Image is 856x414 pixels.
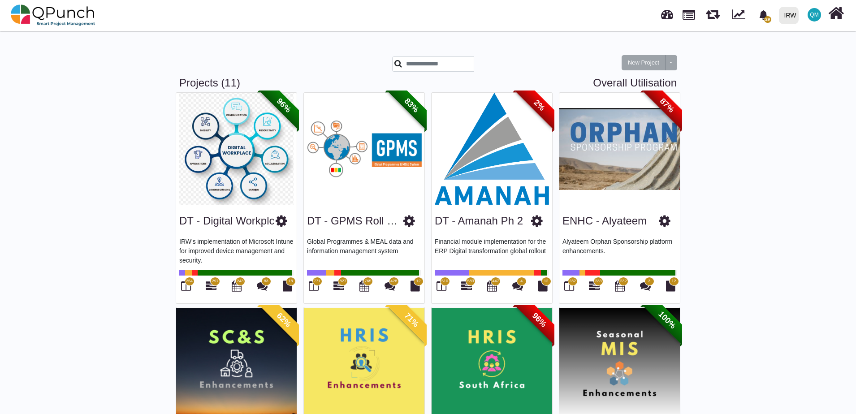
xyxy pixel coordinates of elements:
[411,280,420,291] i: Document Library
[728,0,753,30] div: Dynamic Report
[706,4,720,19] span: Releases
[562,237,677,264] p: Alyateem Orphan Sponsorship platform enhancements.
[615,280,625,291] i: Calendar
[387,295,437,345] span: 71%
[314,278,320,285] span: 771
[206,284,216,291] a: 297
[514,81,564,130] span: 2%
[648,278,650,285] span: 3
[810,12,818,17] span: QM
[288,278,293,285] span: 18
[487,280,497,291] i: Calendar
[642,81,692,130] span: 87%
[309,280,319,291] i: Board
[589,284,600,291] a: 233
[683,6,695,20] span: Projects
[808,8,821,22] span: Qasim Munir
[514,295,564,345] span: 96%
[441,278,448,285] span: 510
[333,284,344,291] a: 827
[333,280,344,291] i: Gantt
[359,280,369,291] i: Calendar
[435,215,523,227] a: DT - Amanah Ph 2
[435,215,523,228] h3: DT - Amanah Ph 2
[562,215,647,228] h3: ENHC - Alyateem
[307,215,404,227] a: DT - GPMS Roll out
[759,10,768,20] svg: bell fill
[622,55,666,70] button: New Project
[661,5,673,19] span: Dashboard
[593,77,677,90] a: Overall Utilisation
[387,81,437,130] span: 83%
[257,280,268,291] i: Punch Discussions
[179,77,677,90] h3: Projects (11)
[437,280,446,291] i: Board
[11,2,95,29] img: qpunch-sp.fa6292f.png
[620,278,627,285] span: 232
[589,280,600,291] i: Gantt
[179,237,294,264] p: IRW's implementation of Microsoft Intune for improved device management and security.
[307,215,403,228] h3: DT - GPMS Roll out
[569,278,576,285] span: 232
[390,278,397,285] span: 428
[764,16,771,23] span: 29
[538,280,548,291] i: Document Library
[283,280,292,291] i: Document Library
[671,278,676,285] span: 12
[179,215,274,227] a: DT - Digital Workplc
[520,278,523,285] span: 4
[562,215,647,227] a: ENHC - Alyateem
[232,280,242,291] i: Calendar
[564,280,574,291] i: Board
[264,278,268,285] span: 83
[186,278,193,285] span: 254
[512,280,523,291] i: Punch Discussions
[259,295,309,345] span: 62%
[544,278,548,285] span: 12
[416,278,420,285] span: 12
[802,0,826,29] a: QM
[364,278,371,285] span: 765
[340,278,346,285] span: 827
[595,278,602,285] span: 233
[642,295,692,345] span: 100%
[461,284,472,291] a: 583
[492,278,499,285] span: 447
[640,280,651,291] i: Punch Discussions
[212,278,219,285] span: 297
[181,280,191,291] i: Board
[385,280,395,291] i: Punch Discussions
[259,81,309,130] span: 96%
[756,7,771,23] div: Notification
[467,278,474,285] span: 583
[179,215,274,228] h3: DT - Digital Workplc
[307,237,421,264] p: Global Programmes & MEAL data and information management system
[206,280,216,291] i: Gantt
[237,278,243,285] span: 243
[828,5,844,22] i: Home
[775,0,802,30] a: IRW
[461,280,472,291] i: Gantt
[435,237,549,264] p: Financial module implementation for the ERP Digital transformation global rollout
[784,8,796,23] div: IRW
[666,280,675,291] i: Document Library
[753,0,775,29] a: bell fill29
